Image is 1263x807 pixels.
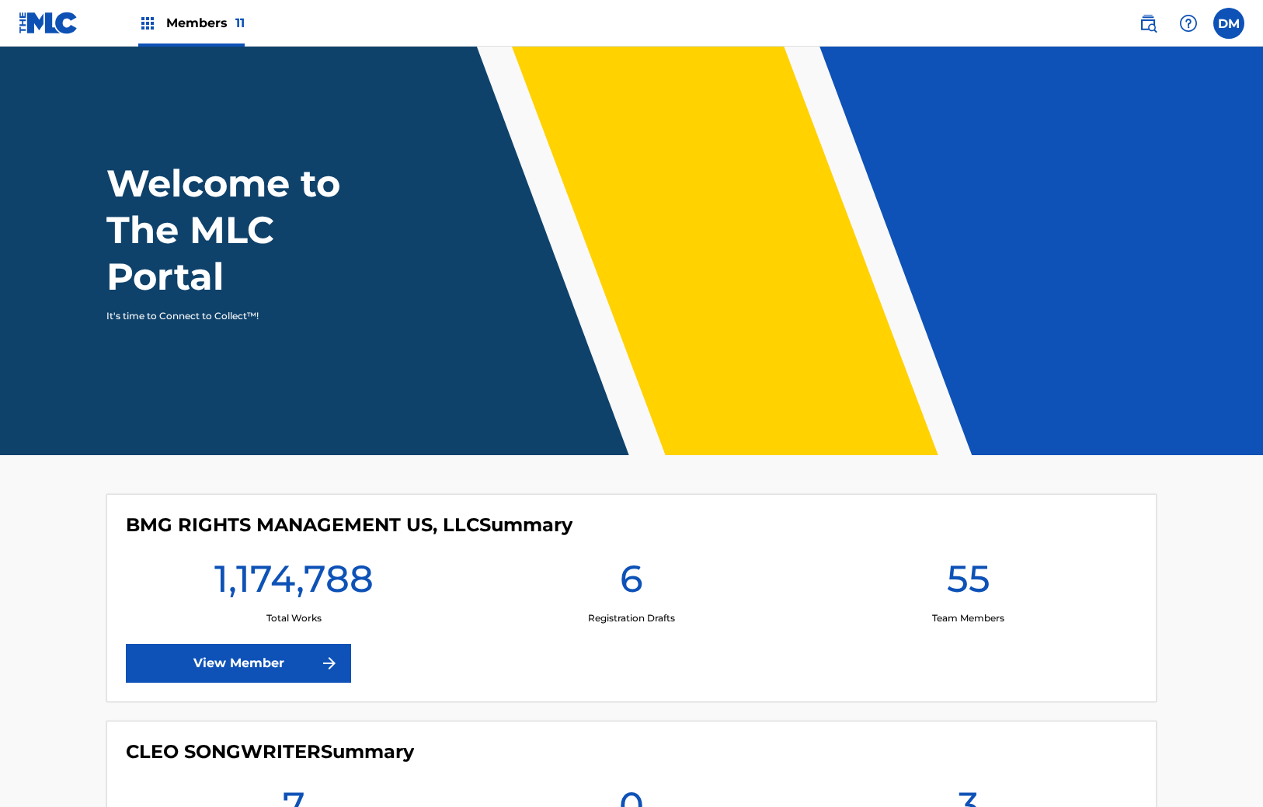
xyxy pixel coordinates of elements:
[19,12,78,34] img: MLC Logo
[214,555,374,611] h1: 1,174,788
[588,611,675,625] p: Registration Drafts
[126,740,414,764] h4: CLEO SONGWRITER
[1133,8,1164,39] a: Public Search
[138,14,157,33] img: Top Rightsholders
[1213,8,1244,39] div: User Menu
[235,16,245,30] span: 11
[266,611,322,625] p: Total Works
[106,309,376,323] p: It's time to Connect to Collect™!
[320,654,339,673] img: f7272a7cc735f4ea7f67.svg
[932,611,1004,625] p: Team Members
[1173,8,1204,39] div: Help
[947,555,990,611] h1: 55
[1139,14,1157,33] img: search
[620,555,643,611] h1: 6
[126,513,572,537] h4: BMG RIGHTS MANAGEMENT US, LLC
[1179,14,1198,33] img: help
[106,160,397,300] h1: Welcome to The MLC Portal
[166,14,245,32] span: Members
[126,644,351,683] a: View Member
